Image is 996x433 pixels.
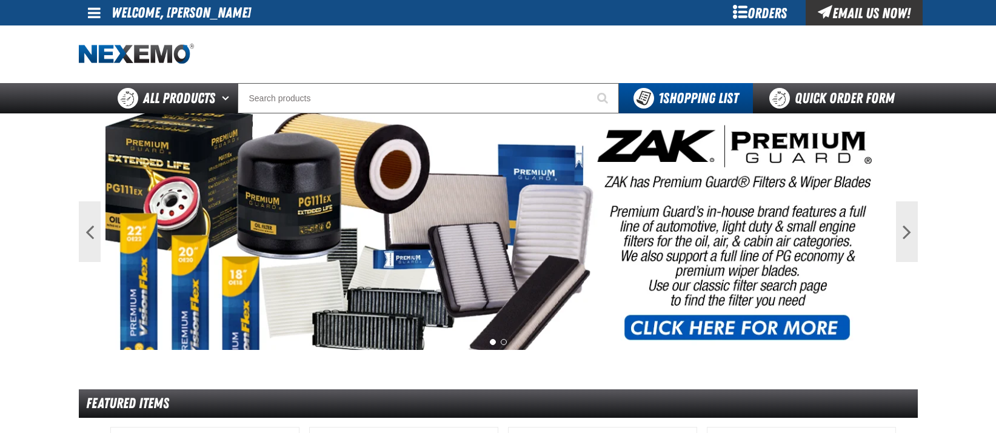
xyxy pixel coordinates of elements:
[79,389,918,418] div: Featured Items
[896,201,918,262] button: Next
[501,339,507,345] button: 2 of 2
[658,90,663,107] strong: 1
[753,83,917,113] a: Quick Order Form
[79,44,194,65] img: Nexemo logo
[218,83,238,113] button: Open All Products pages
[79,201,101,262] button: Previous
[105,113,892,350] img: PG Filters & Wipers
[589,83,619,113] button: Start Searching
[619,83,753,113] button: You have 1 Shopping List. Open to view details
[658,90,738,107] span: Shopping List
[143,87,215,109] span: All Products
[490,339,496,345] button: 1 of 2
[238,83,619,113] input: Search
